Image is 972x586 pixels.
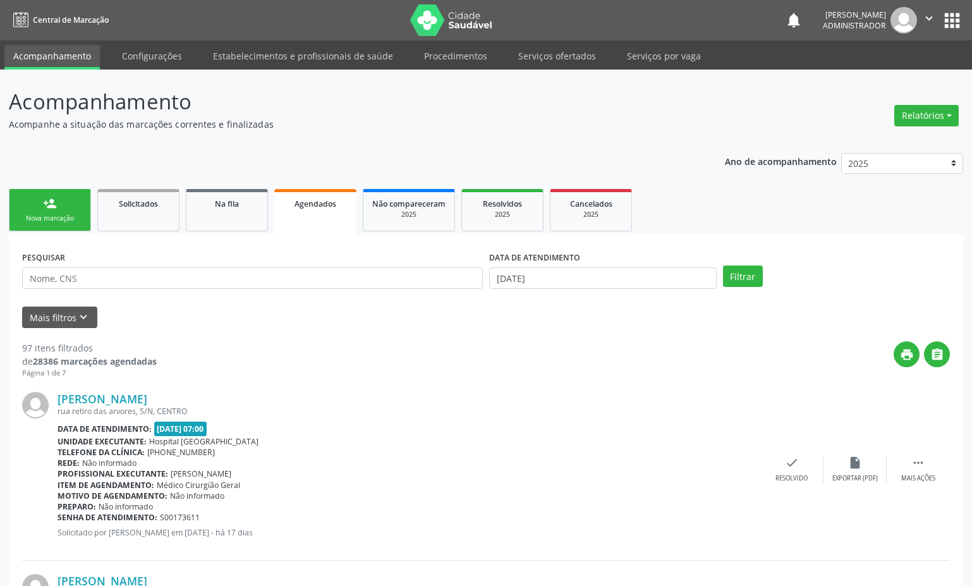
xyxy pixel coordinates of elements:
[509,45,605,67] a: Serviços ofertados
[922,11,936,25] i: 
[894,341,920,367] button: print
[924,341,950,367] button: 
[941,9,963,32] button: apps
[570,198,612,209] span: Cancelados
[22,248,65,267] label: PESQUISAR
[58,468,168,479] b: Profissional executante:
[160,512,200,523] span: S00173611
[823,9,886,20] div: [PERSON_NAME]
[215,198,239,209] span: Na fila
[43,197,57,211] div: person_add
[22,341,157,355] div: 97 itens filtrados
[58,501,96,512] b: Preparo:
[22,267,483,289] input: Nome, CNS
[82,458,137,468] span: Não informado
[22,368,157,379] div: Página 1 de 7
[9,86,677,118] p: Acompanhamento
[22,355,157,368] div: de
[618,45,710,67] a: Serviços por vaga
[900,348,914,362] i: print
[33,15,109,25] span: Central de Marcação
[832,474,878,483] div: Exportar (PDF)
[785,456,799,470] i: check
[147,447,215,458] span: [PHONE_NUMBER]
[930,348,944,362] i: 
[917,7,941,34] button: 
[559,210,623,219] div: 2025
[372,198,446,209] span: Não compareceram
[76,310,90,324] i: keyboard_arrow_down
[157,480,240,491] span: Médico Cirurgião Geral
[723,266,763,287] button: Filtrar
[489,248,580,267] label: DATA DE ATENDIMENTO
[119,198,158,209] span: Solicitados
[170,491,224,501] span: Não informado
[204,45,402,67] a: Estabelecimentos e profissionais de saúde
[22,307,97,329] button: Mais filtroskeyboard_arrow_down
[415,45,496,67] a: Procedimentos
[58,436,147,447] b: Unidade executante:
[471,210,534,219] div: 2025
[58,392,147,406] a: [PERSON_NAME]
[823,20,886,31] span: Administrador
[58,491,167,501] b: Motivo de agendamento:
[113,45,191,67] a: Configurações
[785,11,803,29] button: notifications
[9,9,109,30] a: Central de Marcação
[171,468,231,479] span: [PERSON_NAME]
[22,392,49,418] img: img
[154,422,207,436] span: [DATE] 07:00
[295,198,336,209] span: Agendados
[99,501,153,512] span: Não informado
[18,214,82,223] div: Nova marcação
[4,45,100,70] a: Acompanhamento
[33,355,157,367] strong: 28386 marcações agendadas
[58,424,152,434] b: Data de atendimento:
[149,436,258,447] span: Hospital [GEOGRAPHIC_DATA]
[901,474,935,483] div: Mais ações
[848,456,862,470] i: insert_drive_file
[58,512,157,523] b: Senha de atendimento:
[58,527,760,538] p: Solicitado por [PERSON_NAME] em [DATE] - há 17 dias
[483,198,522,209] span: Resolvidos
[489,267,717,289] input: Selecione um intervalo
[890,7,917,34] img: img
[58,447,145,458] b: Telefone da clínica:
[58,406,760,417] div: rua retiro das arvores, S/N, CENTRO
[894,105,959,126] button: Relatórios
[372,210,446,219] div: 2025
[911,456,925,470] i: 
[725,153,837,169] p: Ano de acompanhamento
[9,118,677,131] p: Acompanhe a situação das marcações correntes e finalizadas
[775,474,808,483] div: Resolvido
[58,458,80,468] b: Rede:
[58,480,154,491] b: Item de agendamento:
